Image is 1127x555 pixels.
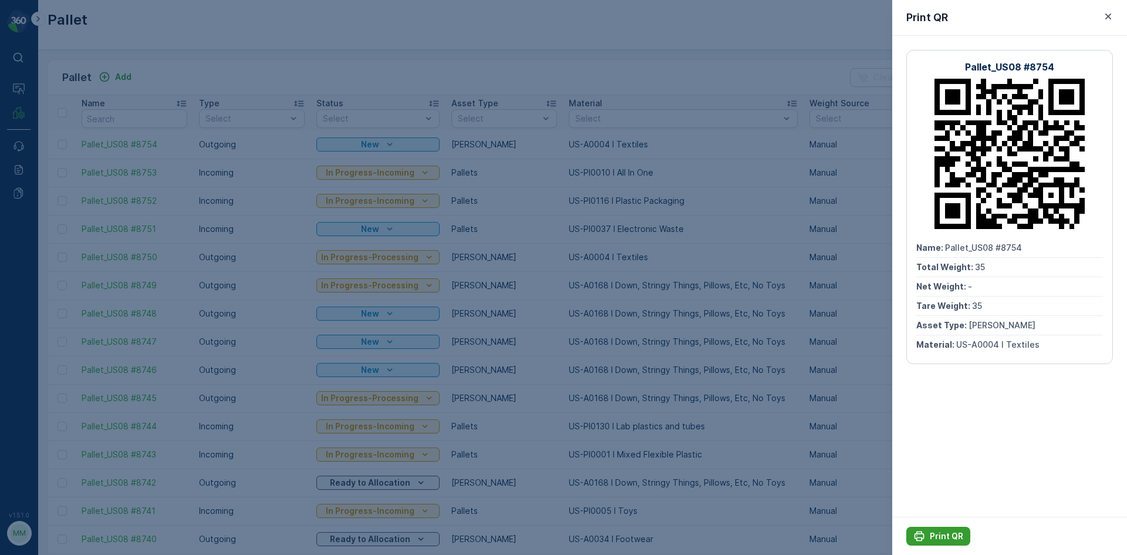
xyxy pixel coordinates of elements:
[930,530,963,542] p: Print QR
[906,9,948,26] p: Print QR
[916,320,969,330] span: Asset Type :
[975,262,985,272] span: 35
[916,301,972,311] span: Tare Weight :
[906,527,970,546] button: Print QR
[518,10,607,24] p: Pallet_US08 #8750
[916,281,968,291] span: Net Weight :
[10,231,62,241] span: Net Weight :
[968,281,972,291] span: -
[965,60,1054,74] p: Pallet_US08 #8754
[945,243,1022,253] span: Pallet_US08 #8754
[69,212,79,222] span: 35
[10,212,69,222] span: Total Weight :
[10,270,62,280] span: Asset Type :
[916,339,956,349] span: Material :
[956,339,1040,349] span: US-A0004 I Textiles
[916,243,945,253] span: Name :
[66,251,76,261] span: 35
[39,193,115,203] span: Pallet_US08 #8750
[10,193,39,203] span: Name :
[62,270,129,280] span: [PERSON_NAME]
[62,231,66,241] span: -
[969,320,1035,330] span: [PERSON_NAME]
[916,262,975,272] span: Total Weight :
[10,290,50,300] span: Material :
[50,290,133,300] span: US-A0004 I Textiles
[10,251,66,261] span: Tare Weight :
[972,301,982,311] span: 35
